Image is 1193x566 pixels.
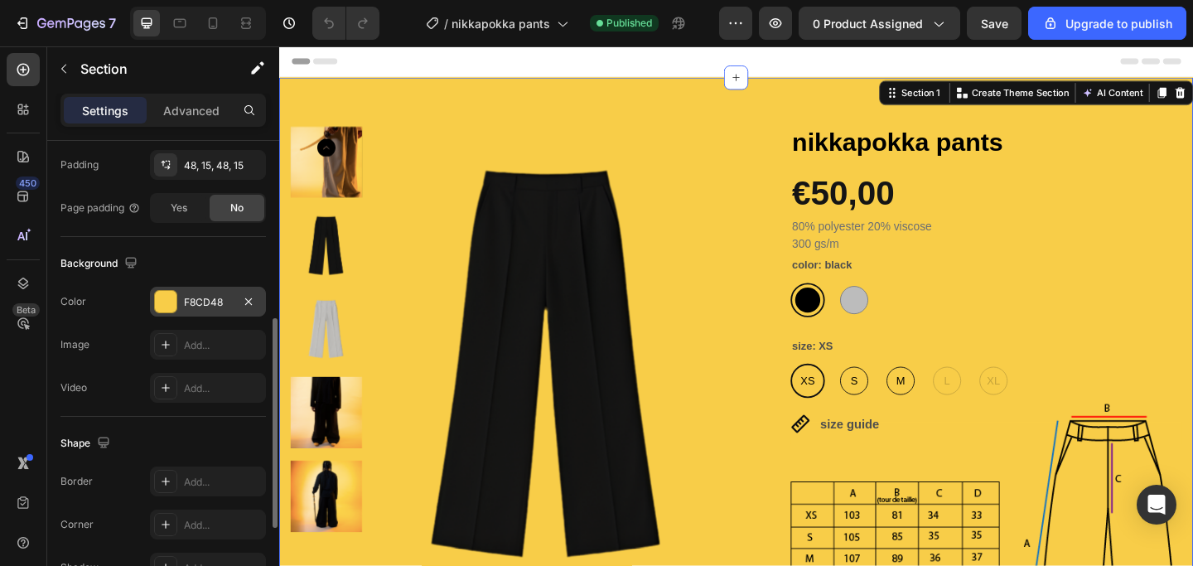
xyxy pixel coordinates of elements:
[981,17,1008,31] span: Save
[60,517,94,532] div: Corner
[60,253,141,275] div: Background
[618,354,632,375] span: S
[813,15,923,32] span: 0 product assigned
[753,43,859,58] p: Create Theme Section
[184,158,262,173] div: 48, 15, 48, 15
[556,137,671,184] div: €50,00
[1137,485,1176,525] div: Open Intercom Messenger
[60,294,86,309] div: Color
[674,43,722,58] div: Section 1
[556,315,604,339] legend: size: XS
[109,13,116,33] p: 7
[279,46,1193,566] iframe: Design area
[556,87,982,123] h1: nikkapokka pants
[60,201,141,215] div: Page padding
[60,474,93,489] div: Border
[184,475,262,490] div: Add...
[60,380,87,395] div: Video
[16,177,40,190] div: 450
[12,303,40,317] div: Beta
[606,16,652,31] span: Published
[668,354,684,375] span: M
[799,7,960,40] button: 0 product assigned
[82,102,128,119] p: Settings
[558,206,980,225] p: 300 gs/m
[1028,7,1186,40] button: Upgrade to publish
[1042,15,1172,32] div: Upgrade to publish
[60,157,99,172] div: Padding
[444,15,448,32] span: /
[558,187,980,206] p: 80% polyester 20% viscose
[184,338,262,353] div: Add...
[184,518,262,533] div: Add...
[7,7,123,40] button: 7
[60,433,114,455] div: Shape
[184,381,262,396] div: Add...
[163,102,220,119] p: Advanced
[171,201,187,215] span: Yes
[967,7,1022,40] button: Save
[80,59,216,79] p: Section
[184,295,232,310] div: F8CD48
[60,337,89,352] div: Image
[452,15,550,32] span: nikkapokka pants
[312,7,379,40] div: Undo/Redo
[870,41,943,60] button: AI Content
[556,226,625,250] legend: color: black
[230,201,244,215] span: No
[563,354,586,375] span: XS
